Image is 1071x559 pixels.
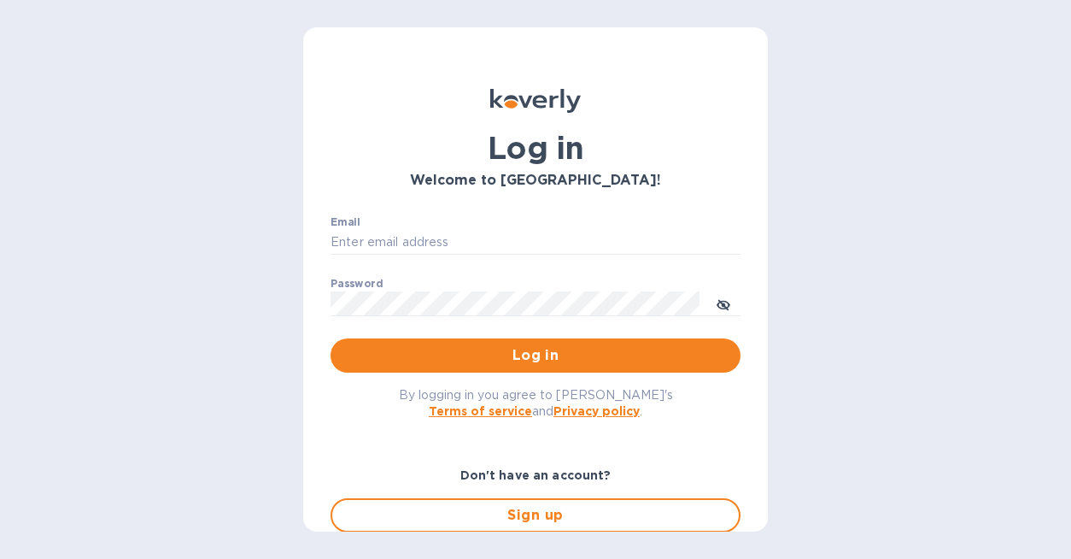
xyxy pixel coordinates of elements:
span: Log in [344,345,727,366]
button: Sign up [331,498,740,533]
span: Sign up [346,505,725,526]
label: Password [331,279,383,289]
span: By logging in you agree to [PERSON_NAME]'s and . [399,388,673,418]
h1: Log in [331,130,740,166]
label: Email [331,217,360,227]
a: Privacy policy [553,404,640,418]
h3: Welcome to [GEOGRAPHIC_DATA]! [331,173,740,189]
input: Enter email address [331,230,740,256]
button: toggle password visibility [706,286,740,321]
button: Log in [331,338,740,373]
a: Terms of service [429,404,532,418]
img: Koverly [490,89,581,113]
b: Don't have an account? [460,468,612,482]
